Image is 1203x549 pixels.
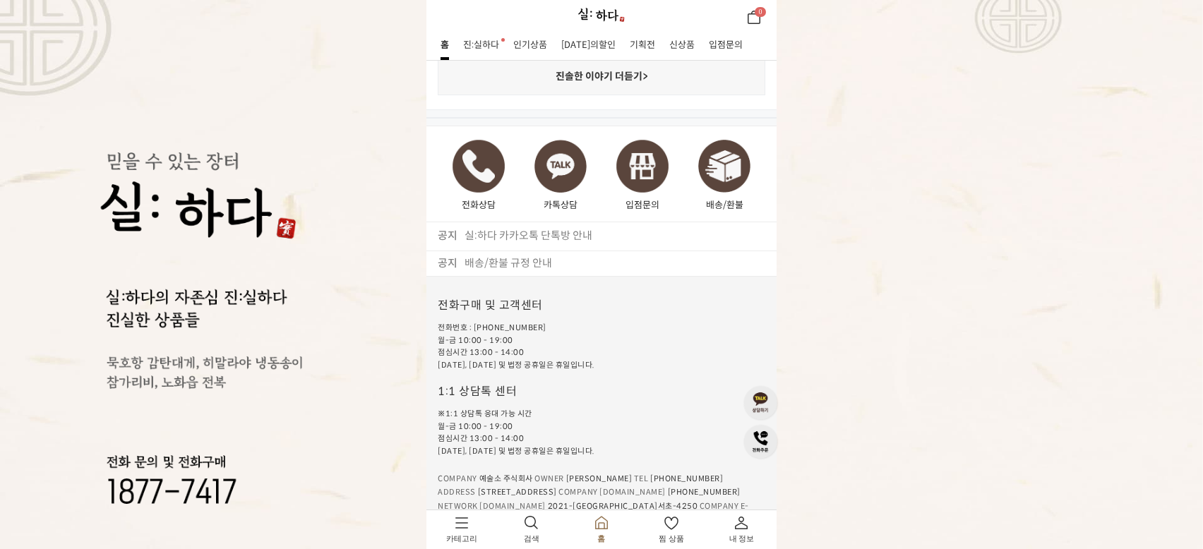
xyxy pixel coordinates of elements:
[709,40,743,51] a: 입점문의
[558,488,741,497] li: COMPANY [DOMAIN_NAME]
[438,200,520,212] span: 전화상담
[634,474,724,483] li: TEL
[683,126,765,222] a: 배송/환불
[513,40,547,51] a: 인기상품
[534,474,634,483] li: OWNER
[630,40,655,51] a: 기획전
[438,322,595,334] li: 전화번호 : [PHONE_NUMBER]
[438,59,765,95] a: 진솔한 이야기 더듣기>
[478,488,557,497] span: [STREET_ADDRESS]
[520,200,601,212] span: 카톡상담
[463,40,499,51] a: 진:실하다
[650,474,723,483] span: [PHONE_NUMBER]
[438,229,765,243] a: 공지실:하다 카카오톡 단톡방 안내
[438,488,558,497] li: ADDRESS
[692,133,758,199] img: icon_footer_shipping.png
[528,133,594,199] img: icon_footer_kakao.png
[438,433,595,445] li: 점심시간 13:00 - 14:00
[520,126,601,222] a: 카톡상담
[96,152,304,511] img: background_info.png
[556,71,648,83] span: 진솔한 이야기 더듣기>
[438,502,700,511] li: NETWORK [DOMAIN_NAME]
[479,474,533,483] span: 예술소 주식회사
[446,133,512,199] img: icon_footer_call.png
[669,40,695,51] a: 신상품
[438,421,595,433] li: 월-금 10:00 - 19:00
[577,7,626,23] img: 로고
[438,257,765,271] strong: 배송/환불 규정 안내
[683,200,765,212] span: 배송/환불
[438,474,534,483] li: COMPANY
[566,510,636,549] a: 홈
[438,257,765,271] a: 공지배송/환불 규정 안내
[438,408,595,421] li: ※1:1 상담톡 응대 가능 시간
[741,384,780,423] img: 카카오플러스친구
[438,229,765,243] strong: 실:하다 카카오톡 단톡방 안내
[438,298,595,315] li: 전화구매 및 고객센터
[496,510,566,549] a: 검색
[601,200,683,212] span: 입점문의
[438,334,595,347] li: 월-금 10:00 - 19:00
[548,502,698,511] span: 2021-[GEOGRAPHIC_DATA]서초-4250
[601,126,683,222] a: 입점문의
[637,510,707,549] a: 찜 상품
[438,229,465,243] span: 공지
[759,8,762,16] span: 0
[610,133,676,199] img: icon_footer_shop.png
[668,488,741,497] span: [PHONE_NUMBER]
[426,510,496,549] a: 카테고리
[438,126,520,222] a: 전화상담
[707,510,777,549] a: 내 정보
[438,384,595,401] li: 1:1 상담톡 센터
[438,346,595,359] li: 점심시간 13:00 - 14:00
[566,474,633,483] span: [PERSON_NAME]
[441,32,449,60] a: 홈
[438,359,595,372] li: [DATE], [DATE] 및 법정 공휴일은 휴일입니다.
[438,257,465,270] span: 공지
[561,40,616,51] a: [DATE]의할인
[438,445,595,458] li: [DATE], [DATE] 및 법정 공휴일은 휴일입니다.
[741,423,780,461] img: 전화구매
